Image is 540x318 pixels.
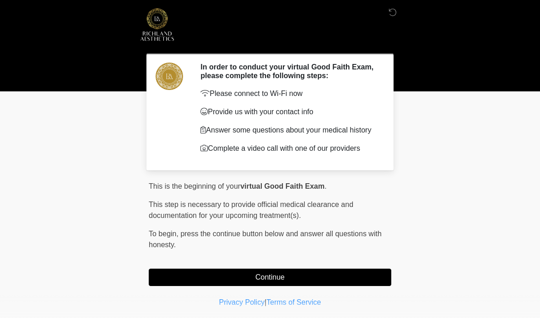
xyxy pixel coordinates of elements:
img: Agent Avatar [156,63,183,90]
h2: In order to conduct your virtual Good Faith Exam, please complete the following steps: [200,63,378,80]
p: Answer some questions about your medical history [200,125,378,136]
strong: virtual Good Faith Exam [240,182,324,190]
span: press the continue button below and answer all questions with honesty. [149,230,382,249]
span: To begin, [149,230,180,238]
img: Richland Aesthetics Logo [140,7,175,42]
p: Provide us with your contact info [200,106,378,117]
span: This step is necessary to provide official medical clearance and documentation for your upcoming ... [149,201,353,219]
a: | [265,298,266,306]
p: Complete a video call with one of our providers [200,143,378,154]
a: Terms of Service [266,298,321,306]
span: This is the beginning of your [149,182,240,190]
button: Continue [149,269,391,286]
p: Please connect to Wi-Fi now [200,88,378,99]
span: . [324,182,326,190]
a: Privacy Policy [219,298,265,306]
